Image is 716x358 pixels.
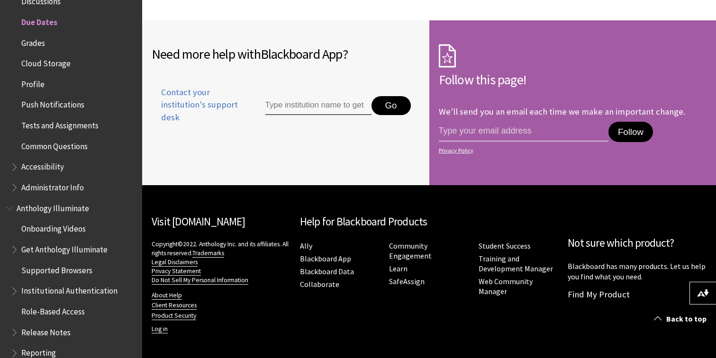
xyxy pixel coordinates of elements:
[372,96,411,115] button: Go
[192,249,224,258] a: Trademarks
[21,159,64,172] span: Accessibility
[152,86,244,135] a: Contact your institution's support desk
[152,44,420,64] h2: Need more help with ?
[21,324,71,337] span: Release Notes
[21,179,84,192] span: Administrator Info
[21,221,86,234] span: Onboarding Videos
[647,310,716,328] a: Back to top
[21,138,88,151] span: Common Questions
[17,200,89,213] span: Anthology Illuminate
[152,86,244,124] span: Contact your institution's support desk
[300,279,339,289] a: Collaborate
[479,254,553,274] a: Training and Development Manager
[152,240,290,285] p: Copyright©2022. Anthology Inc. and its affiliates. All rights reserved.
[21,262,92,275] span: Supported Browsers
[265,96,372,115] input: Type institution name to get support
[568,235,707,251] h2: Not sure which product?
[21,117,99,130] span: Tests and Assignments
[389,241,432,261] a: Community Engagement
[300,241,312,251] a: Ally
[21,35,45,48] span: Grades
[300,254,351,264] a: Blackboard App
[152,258,198,267] a: Legal Disclaimers
[21,345,56,358] span: Reporting
[261,45,343,63] span: Blackboard App
[152,267,201,276] a: Privacy Statement
[389,264,408,274] a: Learn
[21,304,85,316] span: Role-Based Access
[21,55,71,68] span: Cloud Storage
[439,70,707,89] h2: Follow this page!
[152,215,245,228] a: Visit [DOMAIN_NAME]
[608,122,653,143] button: Follow
[300,267,354,277] a: Blackboard Data
[439,106,685,117] p: We'll send you an email each time we make an important change.
[300,214,559,230] h2: Help for Blackboard Products
[389,277,425,286] a: SafeAssign
[479,241,531,251] a: Student Success
[568,261,707,282] p: Blackboard has many products. Let us help you find what you need.
[439,122,608,142] input: email address
[152,325,168,333] a: Log in
[152,276,248,285] a: Do Not Sell My Personal Information
[439,147,704,154] a: Privacy Policy
[152,301,197,310] a: Client Resources
[568,289,630,300] a: Find My Product
[152,312,196,320] a: Product Security
[21,242,108,254] span: Get Anthology Illuminate
[21,97,84,110] span: Push Notifications
[21,76,45,89] span: Profile
[152,291,182,300] a: About Help
[21,14,57,27] span: Due Dates
[479,277,533,296] a: Web Community Manager
[21,283,118,296] span: Institutional Authentication
[439,44,456,68] img: Subscription Icon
